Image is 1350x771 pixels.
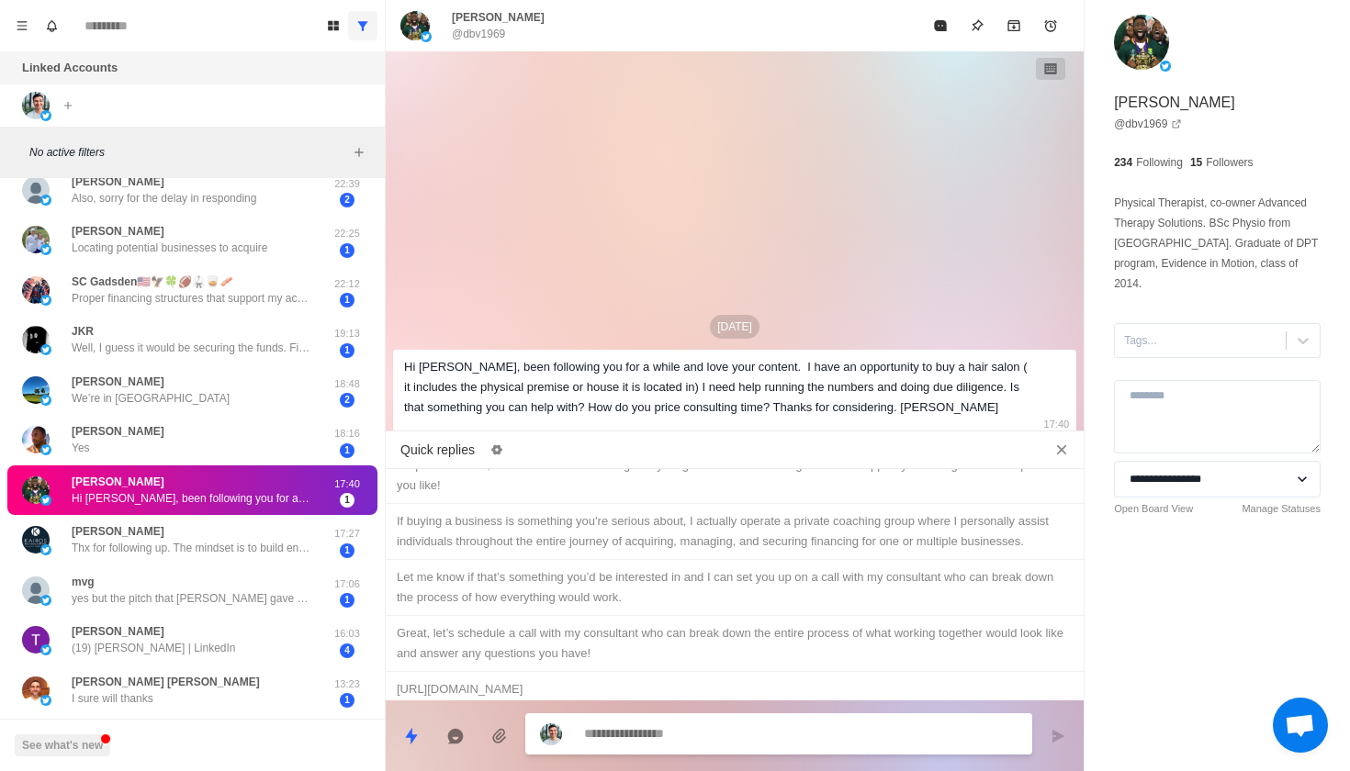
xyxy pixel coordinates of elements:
span: 4 [340,643,354,658]
button: Menu [7,11,37,40]
p: Linked Accounts [22,59,118,77]
img: picture [40,495,51,506]
p: 15 [1190,154,1202,171]
p: [PERSON_NAME] [72,474,164,490]
button: Add reminder [1032,7,1069,44]
img: picture [40,344,51,355]
img: picture [22,626,50,654]
div: Open chat [1273,698,1328,753]
p: [PERSON_NAME] [1114,92,1235,114]
button: Send message [1040,718,1076,754]
span: 1 [340,543,354,558]
span: 1 [340,593,354,608]
button: Reply with AI [437,718,474,754]
p: mvg [72,574,95,590]
p: yes but the pitch that [PERSON_NAME] gave me does not work. I want you to help me find a business... [72,590,310,607]
p: Well, I guess it would be securing the funds. Finding opportunities and knowledge of the process.... [72,340,310,356]
button: Add account [57,95,79,117]
button: Add filters [348,141,370,163]
button: Add media [481,718,518,754]
img: picture [22,92,50,119]
p: 234 [1114,154,1132,171]
button: Pin [959,7,996,44]
div: Great, let’s schedule a call with my consultant who can break down the entire process of what wor... [397,623,1073,664]
img: picture [40,195,51,206]
p: 22:25 [324,226,370,241]
span: 2 [340,193,354,207]
div: [URL][DOMAIN_NAME] [397,679,1073,699]
span: 1 [340,343,354,358]
img: picture [22,576,50,604]
img: picture [22,326,50,353]
button: Close quick replies [1047,435,1076,464]
img: picture [22,476,50,504]
p: 18:16 [324,426,370,441]
p: @dbv1969 [452,26,505,42]
p: [PERSON_NAME] [72,173,164,190]
img: picture [22,276,50,304]
div: Let me know if that’s something you’d be interested in and I can set you up on a call with my con... [397,567,1073,608]
p: SC Gadsden🇺🇸🦅🍀🏈🥋🥃🥓 [72,274,233,290]
p: Physical Therapist, co-owner Advanced Therapy Solutions. BSc Physio from [GEOGRAPHIC_DATA]. Gradu... [1114,193,1321,294]
img: picture [22,226,50,253]
img: picture [40,544,51,555]
p: Also, sorry for the delay in responding [72,190,256,207]
img: picture [40,244,51,255]
button: Quick replies [393,718,430,754]
p: 19:13 [324,326,370,341]
span: 1 [340,243,354,258]
p: 17:06 [324,576,370,592]
img: picture [40,644,51,655]
p: We’re in [GEOGRAPHIC_DATA] [72,390,230,407]
a: @dbv1969 [1114,116,1182,132]
img: picture [22,426,50,453]
img: picture [40,444,51,455]
p: 17:40 [324,476,370,492]
img: picture [40,595,51,606]
p: 13:23 [324,676,370,692]
img: picture [22,676,50,704]
img: picture [40,295,51,306]
div: If buying a business is something you're serious about, I actually operate a private coaching gro... [397,511,1073,552]
div: No problem at all, I know how overwhelming everything can be when starting out. I can support you... [397,455,1073,496]
p: [PERSON_NAME] [72,623,164,640]
button: Show all conversations [348,11,377,40]
span: 1 [340,693,354,708]
p: Quick replies [400,441,475,460]
img: picture [1114,15,1169,70]
p: [PERSON_NAME] [PERSON_NAME] [72,674,260,690]
a: Open Board View [1114,501,1193,517]
p: [PERSON_NAME] [72,523,164,540]
div: Hi [PERSON_NAME], been following you for a while and love your content. I have an opportunity to ... [404,357,1036,418]
button: Notifications [37,11,66,40]
p: Following [1136,154,1183,171]
img: picture [400,11,430,40]
p: No active filters [29,144,348,161]
p: Hi [PERSON_NAME], been following you for a while and love your content. I have an opportunity to ... [72,490,310,507]
span: 1 [340,493,354,508]
p: Yes [72,440,90,456]
button: Board View [319,11,348,40]
img: picture [40,395,51,406]
p: 17:40 [1044,414,1070,434]
p: 22:39 [324,176,370,192]
p: 17:27 [324,526,370,542]
p: 16:03 [324,626,370,642]
span: 2 [340,393,354,408]
img: picture [22,176,50,204]
p: Thx for following up. The mindset is to build enough capital through these businesses in the shor... [72,540,310,556]
img: picture [540,723,562,745]
span: 1 [340,293,354,307]
button: Mark as read [922,7,959,44]
p: 22:12 [324,276,370,292]
p: (19) [PERSON_NAME] | LinkedIn [72,640,236,656]
img: picture [1160,61,1171,72]
p: I sure will thanks [72,690,153,707]
p: Proper financing structures that support my acquisitions. [72,290,310,307]
p: Locating potential businesses to acquire [72,240,267,256]
button: Archive [996,7,1032,44]
img: picture [22,526,50,553]
p: Followers [1206,154,1253,171]
p: 18:48 [324,376,370,392]
p: [PERSON_NAME] [452,9,545,26]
